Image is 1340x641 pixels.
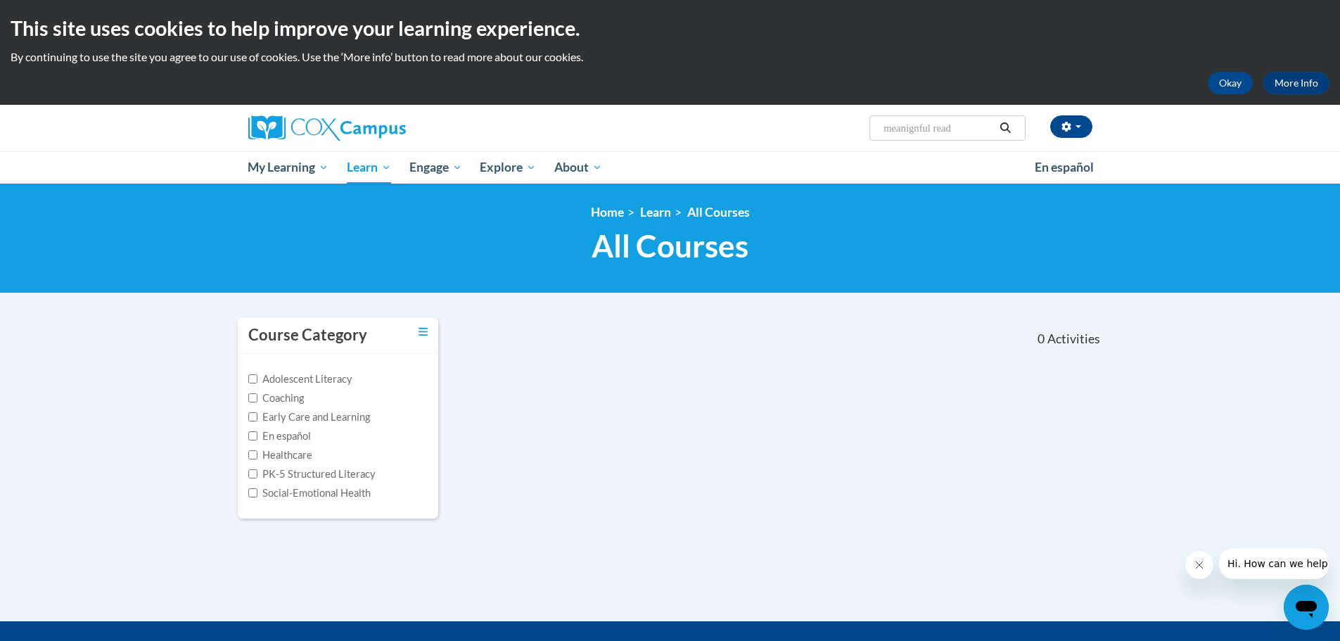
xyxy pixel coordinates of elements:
[248,467,376,482] label: PK-5 Structured Literacy
[11,14,1329,42] h2: This site uses cookies to help improve your learning experience.
[248,431,257,440] input: Checkbox for Options
[400,151,471,184] a: Engage
[248,372,352,387] label: Adolescent Literacy
[471,151,545,184] a: Explore
[419,324,428,340] a: Toggle collapse
[592,227,748,265] span: All Courses
[1263,72,1329,94] a: More Info
[591,205,624,220] a: Home
[409,159,462,176] span: Engage
[239,151,338,184] a: My Learning
[227,151,1114,184] div: Main menu
[554,159,602,176] span: About
[248,374,257,383] input: Checkbox for Options
[1219,548,1329,579] iframe: Message from company
[11,49,1329,65] p: By continuing to use the site you agree to our use of cookies. Use the ‘More info’ button to read...
[8,10,114,21] span: Hi. How can we help?
[248,469,257,478] input: Checkbox for Options
[248,450,257,459] input: Checkbox for Options
[1038,331,1045,347] span: 0
[248,393,257,402] input: Checkbox for Options
[1026,153,1103,182] a: En español
[1185,551,1213,579] iframe: Close message
[687,205,750,220] a: All Courses
[545,151,611,184] a: About
[248,115,406,141] img: Cox Campus
[1050,115,1092,138] button: Account Settings
[248,391,304,406] label: Coaching
[995,120,1016,137] button: Search
[248,410,370,425] label: Early Care and Learning
[248,324,367,346] h3: Course Category
[248,485,371,501] label: Social-Emotional Health
[248,159,328,176] span: My Learning
[1208,72,1253,94] button: Okay
[1284,585,1329,630] iframe: Button to launch messaging window
[248,412,257,421] input: Checkbox for Options
[248,115,516,141] a: Cox Campus
[248,429,311,444] label: En español
[1047,331,1100,347] span: Activities
[338,151,400,184] a: Learn
[347,159,391,176] span: Learn
[480,159,536,176] span: Explore
[1035,160,1094,174] span: En español
[248,488,257,497] input: Checkbox for Options
[882,120,995,137] input: Search Courses
[248,448,312,463] label: Healthcare
[640,205,671,220] a: Learn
